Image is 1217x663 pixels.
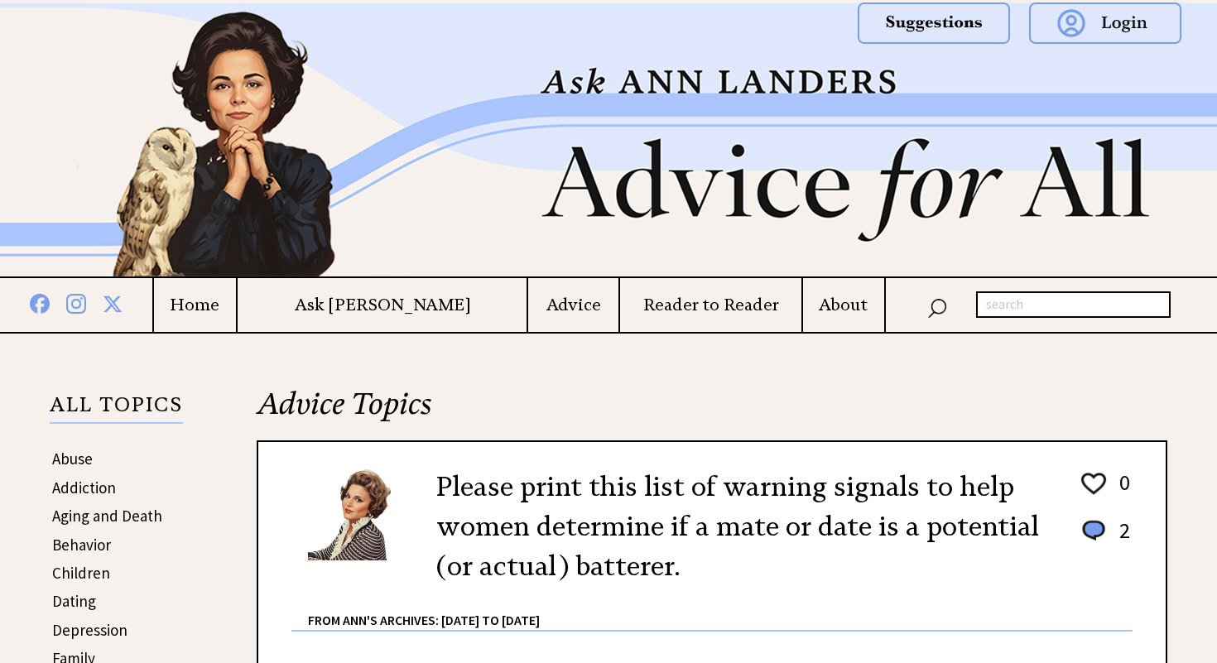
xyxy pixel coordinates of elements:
img: header2b_v1.png [12,3,1205,276]
img: Ann6%20v2%20small.png [308,467,411,560]
a: Addiction [52,478,116,497]
a: Aging and Death [52,506,162,526]
p: ALL TOPICS [50,396,183,424]
img: message_round%201.png [1079,517,1109,544]
input: search [976,291,1171,318]
h2: Please print this list of warning signals to help women determine if a mate or date is a potentia... [436,467,1054,586]
a: Ask [PERSON_NAME] [238,295,527,315]
img: instagram%20blue.png [66,291,86,314]
h2: Advice Topics [257,384,1167,440]
a: Children [52,563,110,583]
a: Dating [52,591,96,611]
a: Advice [528,295,618,315]
a: Reader to Reader [620,295,801,315]
a: Abuse [52,449,93,468]
td: 2 [1111,516,1131,560]
img: facebook%20blue.png [30,291,50,314]
a: Home [154,295,237,315]
a: Depression [52,620,127,640]
td: 0 [1111,468,1131,515]
img: x%20blue.png [103,291,123,314]
div: From Ann's Archives: [DATE] to [DATE] [308,586,1133,630]
img: heart_outline%201.png [1079,469,1109,498]
img: search_nav.png [927,295,947,319]
a: Behavior [52,535,111,555]
img: login.png [1029,2,1181,44]
a: About [803,295,884,315]
img: suggestions.png [858,2,1010,44]
img: right_new2.png [1205,3,1213,276]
